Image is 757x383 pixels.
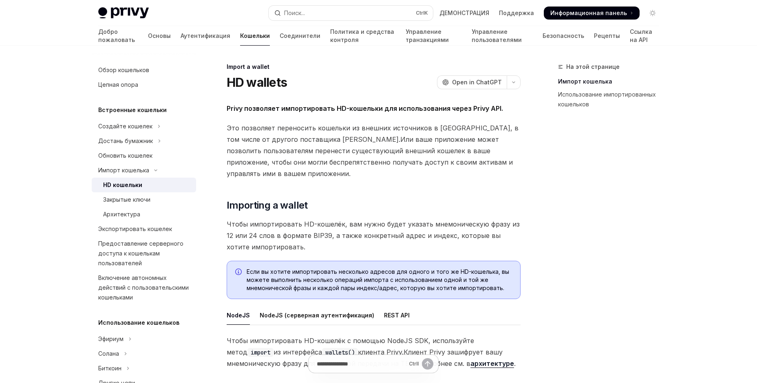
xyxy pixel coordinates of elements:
button: Переключить раздел биткойнов [92,361,196,376]
ya-tr-span: Чтобы импортировать HD-кошелёк, вам нужно будет указать мнемоническую фразу из 12 или 24 слов в ф... [227,220,520,251]
ya-tr-span: Импорт кошелька [558,78,612,85]
a: Управление транзакциями [406,26,462,46]
ya-tr-span: Управление транзакциями [406,28,462,44]
ya-tr-span: Если вы хотите импортировать несколько адресов для одного и того же HD-кошелька, вы можете выполн... [247,268,509,291]
ya-tr-span: K [424,10,428,16]
a: Основы [148,26,171,46]
ya-tr-span: Экспортировать кошелек [98,225,172,232]
ya-tr-span: Обзор кошельков [98,66,149,73]
ya-tr-span: Ссылка на API [630,28,659,44]
a: Управление пользователями [472,26,533,46]
input: Задай вопрос... [317,355,406,373]
ya-tr-span: Поиск... [284,9,305,16]
a: Поддержка [499,9,534,17]
button: Отправить сообщение [422,358,433,370]
img: светлый логотип [98,7,149,19]
ya-tr-span: Использование импортированных кошельков [558,91,656,108]
ya-tr-span: Основы [148,32,171,40]
a: Ссылка на API [630,26,659,46]
a: Соединители [280,26,320,46]
button: Переключить Создание раздела кошелька [92,119,196,134]
a: HD кошельки [92,178,196,192]
ya-tr-span: Достань бумажник [98,137,153,144]
ya-tr-span: Солана [98,350,119,357]
a: Архитектура [92,207,196,222]
ya-tr-span: Создайте кошелек [98,123,152,130]
button: Переключить раздел Ethereum [92,332,196,346]
h1: HD wallets [227,75,287,90]
ya-tr-span: Соединители [280,32,320,40]
button: Переключить Импорт раздела кошелька [92,163,196,178]
button: Переключить темный режим [646,7,659,20]
button: Open in ChatGPT [437,75,507,89]
ya-tr-span: Цепная опора [98,81,138,88]
ya-tr-span: Добро пожаловать [98,28,139,44]
svg: Info [235,269,243,277]
ya-tr-span: Информационная панель [550,9,627,16]
a: Информационная панель [544,7,640,20]
ya-tr-span: NodeJS (серверная аутентификация) [260,310,374,320]
ya-tr-span: HD кошельки [103,181,142,188]
ya-tr-span: Управление пользователями [472,28,533,44]
ya-tr-span: Обновить кошелек [98,152,152,159]
ya-tr-span: Это позволяет переносить кошельки из внешних источников в [GEOGRAPHIC_DATA], в том числе от друго... [227,124,519,143]
a: Рецепты [594,26,620,46]
code: wallets() [322,348,358,357]
ya-tr-span: Эфириум [98,335,124,342]
a: Импорт кошелька [558,75,666,88]
ya-tr-span: Включение автономных действий с пользовательскими кошельками [98,274,189,301]
a: Добро пожаловать [98,26,139,46]
ya-tr-span: Политика и средства контроля [330,28,396,44]
a: Обзор кошельков [92,63,196,77]
button: Переключить раздел "Получить кошелек" [92,134,196,148]
a: Использование импортированных кошельков [558,88,666,111]
ya-tr-span: из интерфейса [274,348,322,356]
ya-tr-span: Закрытые ключи [103,196,150,203]
a: Безопасность [543,26,584,46]
a: Включение автономных действий с пользовательскими кошельками [92,271,196,305]
ya-tr-span: Биткоин [98,365,121,372]
a: Закрытые ключи [92,192,196,207]
a: Аутентификация [181,26,230,46]
span: Importing a wallet [227,199,308,212]
ya-tr-span: Privy позволяет импортировать HD-кошельки для использования через Privy API. [227,104,503,112]
span: Open in ChatGPT [452,78,502,86]
ya-tr-span: NodeJS [227,310,250,320]
button: Открыть поиск [269,6,433,20]
ya-tr-span: Встроенные кошельки [98,106,167,113]
a: Обновить кошелек [92,148,196,163]
ya-tr-span: REST API [384,310,410,320]
ya-tr-span: Предоставление серверного доступа к кошелькам пользователей [98,240,183,266]
ya-tr-span: Аутентификация [181,32,230,40]
a: Предоставление серверного доступа к кошелькам пользователей [92,236,196,271]
ya-tr-span: Безопасность [543,32,584,40]
a: Кошельки [240,26,270,46]
code: import [247,348,274,357]
ya-tr-span: Ctrl [416,10,424,16]
a: Политика и средства контроля [330,26,396,46]
button: Переключить раздел Solana [92,346,196,361]
a: Цепная опора [92,77,196,92]
ya-tr-span: Чтобы импортировать HD-кошелёк с помощью NodeJS SDK, используйте метод [227,337,474,356]
ya-tr-span: Архитектура [103,211,140,218]
ya-tr-span: Кошельки [240,32,270,40]
a: Экспортировать кошелек [92,222,196,236]
ya-tr-span: Рецепты [594,32,620,40]
div: Import a wallet [227,63,521,71]
ya-tr-span: клиента Privy. [358,348,404,356]
ya-tr-span: Использование кошельков [98,319,179,326]
ya-tr-span: Импорт кошелька [98,167,149,174]
ya-tr-span: На этой странице [566,63,620,70]
a: ДЕМОНСТРАЦИЯ [439,9,489,17]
